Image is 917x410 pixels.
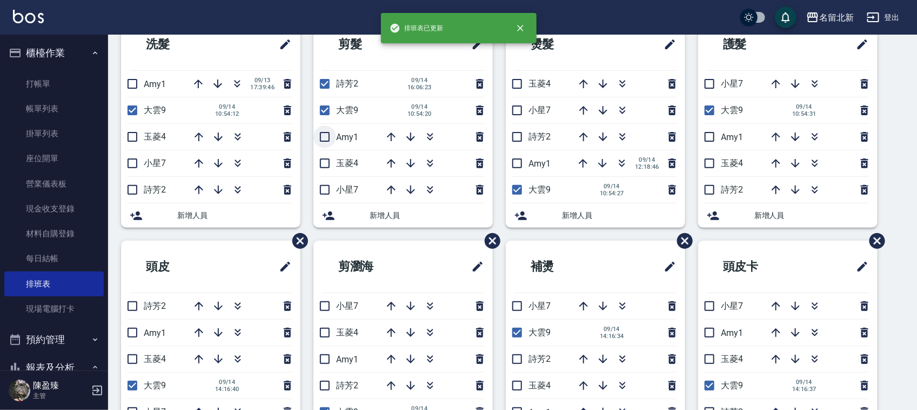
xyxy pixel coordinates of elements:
[514,247,614,286] h2: 補燙
[336,380,358,391] span: 詩芳2
[4,354,104,382] button: 報表及分析
[792,386,816,393] span: 14:16:37
[250,77,275,84] span: 09/13
[284,225,310,257] span: 刪除班表
[4,39,104,67] button: 櫃檯作業
[144,158,166,168] span: 小星7
[4,246,104,271] a: 每日結帳
[707,25,806,64] h2: 護髮
[528,184,551,195] span: 大雲9
[336,327,358,338] span: 玉菱4
[313,203,493,228] div: 新增人員
[600,190,624,197] span: 10:54:27
[657,31,677,57] span: 修改班表的標題
[336,78,358,89] span: 詩芳2
[562,210,677,221] span: 新增人員
[721,132,743,142] span: Amy1
[215,386,239,393] span: 14:16:40
[721,328,743,338] span: Amy1
[336,105,358,115] span: 大雲9
[754,210,869,221] span: 新增人員
[849,31,869,57] span: 修改班表的標題
[528,158,551,169] span: Amy1
[4,296,104,321] a: 現場電腦打卡
[657,254,677,280] span: 修改班表的標題
[508,16,532,40] button: close
[514,25,614,64] h2: 燙髮
[528,105,551,115] span: 小星7
[144,184,166,195] span: 詩芳2
[215,110,239,117] span: 10:54:12
[4,171,104,196] a: 營業儀表板
[336,158,358,168] span: 玉菱4
[336,301,358,311] span: 小星7
[407,110,432,117] span: 10:54:20
[600,326,624,333] span: 09/14
[144,79,166,89] span: Amy1
[4,146,104,171] a: 座位開單
[775,6,796,28] button: save
[407,84,432,91] span: 16:06:23
[4,96,104,121] a: 帳單列表
[528,380,551,391] span: 玉菱4
[390,23,444,34] span: 排班表已更新
[707,247,812,286] h2: 頭皮卡
[407,103,432,110] span: 09/14
[669,225,694,257] span: 刪除班表
[130,247,229,286] h2: 頭皮
[4,121,104,146] a: 掛單列表
[336,184,358,195] span: 小星7
[13,10,44,23] img: Logo
[528,354,551,364] span: 詩芳2
[130,25,229,64] h2: 洗髮
[215,103,239,110] span: 09/14
[250,84,275,91] span: 17:39:46
[721,184,743,195] span: 詩芳2
[698,203,878,228] div: 新增人員
[802,6,858,29] button: 名留北新
[144,105,166,115] span: 大雲9
[528,327,551,338] span: 大雲9
[477,225,502,257] span: 刪除班表
[528,301,551,311] span: 小星7
[144,131,166,142] span: 玉菱4
[4,71,104,96] a: 打帳單
[322,247,427,286] h2: 剪瀏海
[792,103,816,110] span: 09/14
[600,333,624,340] span: 14:16:34
[144,328,166,338] span: Amy1
[322,25,421,64] h2: 剪髮
[9,380,30,401] img: Person
[528,78,551,89] span: 玉菱4
[407,77,432,84] span: 09/14
[370,210,484,221] span: 新增人員
[272,31,292,57] span: 修改班表的標題
[215,379,239,386] span: 09/14
[600,183,624,190] span: 09/14
[721,354,743,364] span: 玉菱4
[144,354,166,364] span: 玉菱4
[177,210,292,221] span: 新增人員
[721,158,743,168] span: 玉菱4
[721,301,743,311] span: 小星7
[721,78,743,89] span: 小星7
[721,380,743,391] span: 大雲9
[4,272,104,296] a: 排班表
[862,8,904,28] button: 登出
[465,31,484,57] span: 修改班表的標題
[861,225,887,257] span: 刪除班表
[849,254,869,280] span: 修改班表的標題
[144,301,166,311] span: 詩芳2
[528,131,551,142] span: 詩芳2
[272,254,292,280] span: 修改班表的標題
[506,203,685,228] div: 新增人員
[635,156,659,163] span: 09/14
[792,379,816,386] span: 09/14
[121,203,300,228] div: 新增人員
[4,221,104,246] a: 材料自購登錄
[819,11,854,24] div: 名留北新
[721,105,743,115] span: 大雲9
[33,391,88,401] p: 主管
[4,196,104,221] a: 現金收支登錄
[336,354,358,365] span: Amy1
